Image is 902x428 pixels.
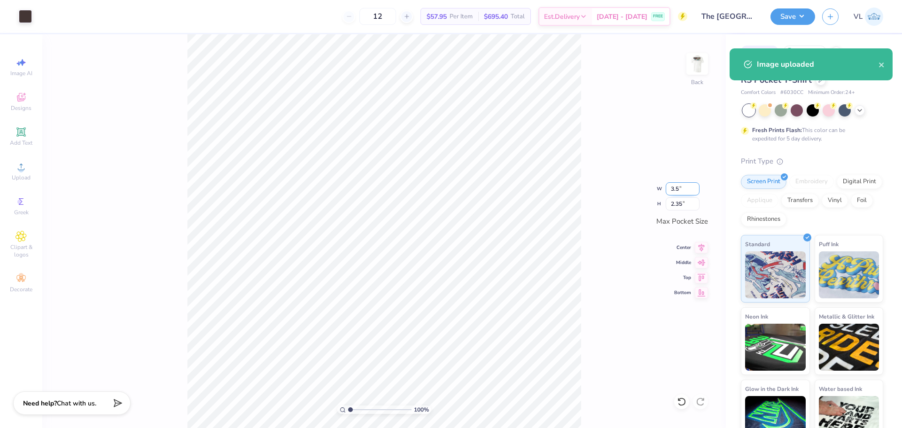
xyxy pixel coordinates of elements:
[745,239,770,249] span: Standard
[745,384,799,394] span: Glow in the Dark Ink
[752,126,802,134] strong: Fresh Prints Flash:
[879,59,885,70] button: close
[694,7,763,26] input: Untitled Design
[12,174,31,181] span: Upload
[674,259,691,266] span: Middle
[741,175,786,189] div: Screen Print
[837,175,882,189] div: Digital Print
[745,324,806,371] img: Neon Ink
[780,89,803,97] span: # 6030CC
[691,78,703,86] div: Back
[741,156,883,167] div: Print Type
[822,194,848,208] div: Vinyl
[10,70,32,77] span: Image AI
[757,59,879,70] div: Image uploaded
[359,8,396,25] input: – –
[745,251,806,298] img: Standard
[14,209,29,216] span: Greek
[10,286,32,293] span: Decorate
[674,289,691,296] span: Bottom
[427,12,447,22] span: $57.95
[819,324,879,371] img: Metallic & Glitter Ink
[808,89,855,97] span: Minimum Order: 24 +
[674,244,691,251] span: Center
[819,311,874,321] span: Metallic & Glitter Ink
[674,274,691,281] span: Top
[10,139,32,147] span: Add Text
[745,311,768,321] span: Neon Ink
[688,54,707,73] img: Back
[819,251,879,298] img: Puff Ink
[23,399,57,408] strong: Need help?
[741,212,786,226] div: Rhinestones
[597,12,647,22] span: [DATE] - [DATE]
[752,126,868,143] div: This color can be expedited for 5 day delivery.
[789,175,834,189] div: Embroidery
[450,12,473,22] span: Per Item
[653,13,663,20] span: FREE
[11,104,31,112] span: Designs
[819,239,839,249] span: Puff Ink
[741,194,778,208] div: Applique
[741,89,776,97] span: Comfort Colors
[544,12,580,22] span: Est. Delivery
[819,384,862,394] span: Water based Ink
[414,405,429,414] span: 100 %
[5,243,38,258] span: Clipart & logos
[511,12,525,22] span: Total
[57,399,96,408] span: Chat with us.
[781,194,819,208] div: Transfers
[484,12,508,22] span: $695.40
[851,194,873,208] div: Foil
